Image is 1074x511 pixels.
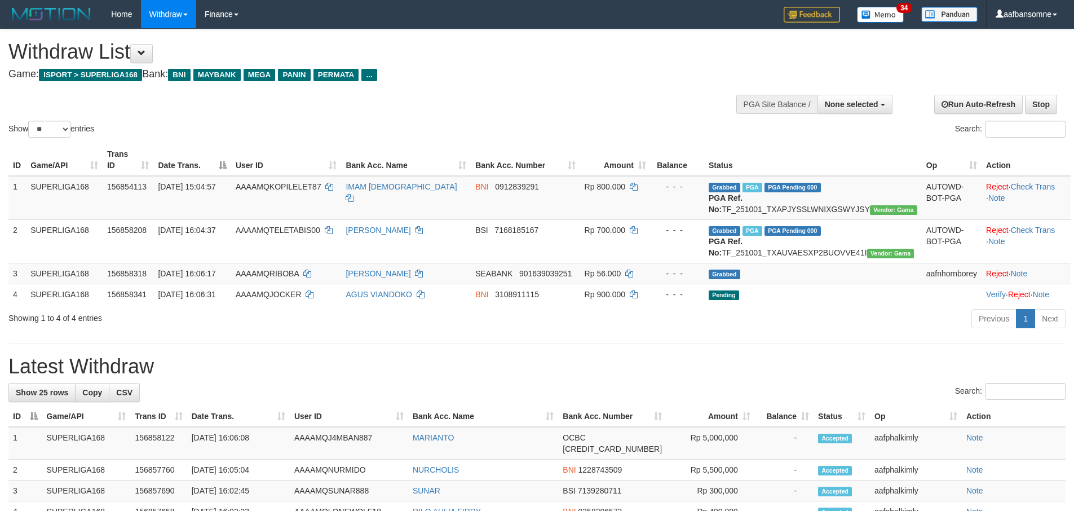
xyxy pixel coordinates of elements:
[870,427,962,460] td: aafphalkimly
[986,182,1009,191] a: Reject
[290,481,408,501] td: AAAAMQSUNAR888
[236,269,299,278] span: AAAAMQRIBOBA
[709,290,739,300] span: Pending
[103,144,153,176] th: Trans ID: activate to sort column ascending
[585,182,625,191] span: Rp 800.000
[921,7,978,22] img: panduan.png
[755,481,814,501] td: -
[346,226,410,235] a: [PERSON_NAME]
[764,226,821,236] span: PGA Pending
[655,268,700,279] div: - - -
[475,290,488,299] span: BNI
[8,383,76,402] a: Show 25 rows
[187,460,290,481] td: [DATE] 16:05:04
[158,226,215,235] span: [DATE] 16:04:37
[8,69,705,80] h4: Game: Bank:
[986,269,1009,278] a: Reject
[982,219,1071,263] td: · ·
[704,144,922,176] th: Status
[8,263,26,284] td: 3
[580,144,651,176] th: Amount: activate to sort column ascending
[290,406,408,427] th: User ID: activate to sort column ascending
[8,355,1066,378] h1: Latest Withdraw
[817,95,892,114] button: None selected
[8,481,42,501] td: 3
[1035,309,1066,328] a: Next
[709,237,742,257] b: PGA Ref. No:
[563,465,576,474] span: BNI
[563,486,576,495] span: BSI
[1008,290,1031,299] a: Reject
[988,237,1005,246] a: Note
[130,481,187,501] td: 156857690
[236,226,320,235] span: AAAAMQTELETABIS00
[107,182,147,191] span: 156854113
[870,205,917,215] span: Vendor URL: https://trx31.1velocity.biz
[8,121,94,138] label: Show entries
[290,460,408,481] td: AAAAMQNURMIDO
[870,460,962,481] td: aafphalkimly
[341,144,471,176] th: Bank Acc. Name: activate to sort column ascending
[346,290,412,299] a: AGUS VIANDOKO
[413,433,454,442] a: MARIANTO
[1011,226,1055,235] a: Check Trans
[755,406,814,427] th: Balance: activate to sort column ascending
[870,481,962,501] td: aafphalkimly
[982,263,1071,284] td: ·
[585,226,625,235] span: Rp 700.000
[709,226,740,236] span: Grabbed
[8,406,42,427] th: ID: activate to sort column descending
[130,406,187,427] th: Trans ID: activate to sort column ascending
[736,95,817,114] div: PGA Site Balance /
[870,406,962,427] th: Op: activate to sort column ascending
[8,284,26,305] td: 4
[116,388,132,397] span: CSV
[313,69,359,81] span: PERMATA
[955,383,1066,400] label: Search:
[361,69,377,81] span: ...
[742,226,762,236] span: Marked by aafsoycanthlai
[42,481,131,501] td: SUPERLIGA168
[896,3,912,13] span: 34
[413,486,440,495] a: SUNAR
[818,466,852,475] span: Accepted
[1016,309,1035,328] a: 1
[290,427,408,460] td: AAAAMQJ4MBAN887
[408,406,558,427] th: Bank Acc. Name: activate to sort column ascending
[39,69,142,81] span: ISPORT > SUPERLIGA168
[988,193,1005,202] a: Note
[818,487,852,496] span: Accepted
[26,144,103,176] th: Game/API: activate to sort column ascending
[955,121,1066,138] label: Search:
[655,289,700,300] div: - - -
[1033,290,1050,299] a: Note
[666,406,755,427] th: Amount: activate to sort column ascending
[42,460,131,481] td: SUPERLIGA168
[8,219,26,263] td: 2
[655,181,700,192] div: - - -
[709,183,740,192] span: Grabbed
[934,95,1023,114] a: Run Auto-Refresh
[651,144,704,176] th: Balance
[986,290,1006,299] a: Verify
[107,290,147,299] span: 156858341
[8,176,26,220] td: 1
[26,219,103,263] td: SUPERLIGA168
[922,219,982,263] td: AUTOWD-BOT-PGA
[971,309,1016,328] a: Previous
[278,69,310,81] span: PANIN
[158,269,215,278] span: [DATE] 16:06:17
[236,182,321,191] span: AAAAMQKOPILELET87
[784,7,840,23] img: Feedback.jpg
[982,284,1071,305] td: · ·
[857,7,904,23] img: Button%20Memo.svg
[475,182,488,191] span: BNI
[578,486,622,495] span: Copy 7139280711 to clipboard
[764,183,821,192] span: PGA Pending
[153,144,231,176] th: Date Trans.: activate to sort column descending
[130,460,187,481] td: 156857760
[962,406,1066,427] th: Action
[814,406,870,427] th: Status: activate to sort column ascending
[709,193,742,214] b: PGA Ref. No:
[8,460,42,481] td: 2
